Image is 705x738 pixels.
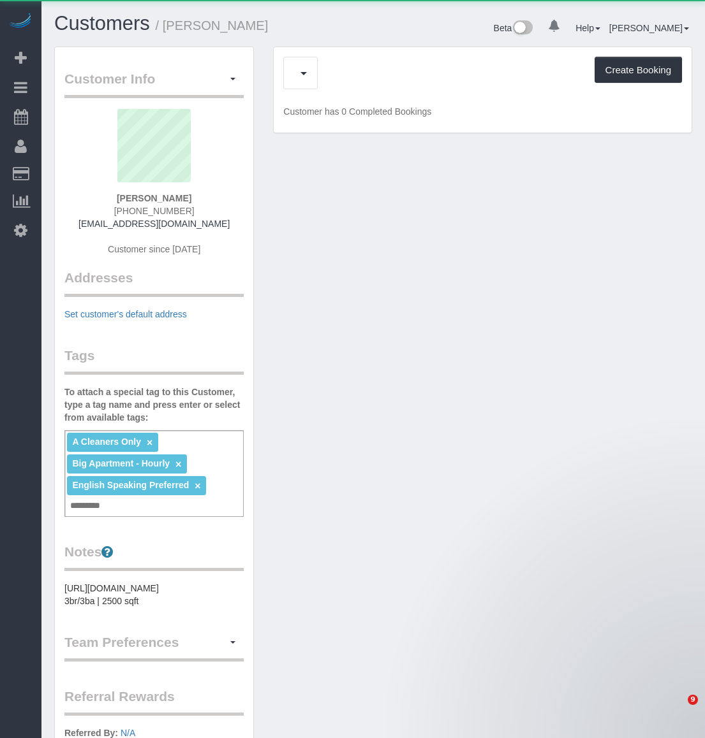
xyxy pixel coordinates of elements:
span: 9 [688,695,698,705]
legend: Team Preferences [64,633,244,662]
img: New interface [512,20,533,37]
a: N/A [121,728,135,738]
legend: Tags [64,346,244,375]
span: [PHONE_NUMBER] [114,206,195,216]
strong: [PERSON_NAME] [117,193,191,203]
a: [EMAIL_ADDRESS][DOMAIN_NAME] [78,219,230,229]
a: × [147,437,152,448]
label: To attach a special tag to this Customer, type a tag name and press enter or select from availabl... [64,386,244,424]
a: [PERSON_NAME] [609,23,689,33]
legend: Referral Rewards [64,687,244,716]
img: Automaid Logo [8,13,33,31]
span: A Cleaners Only [72,437,141,447]
span: English Speaking Preferred [72,480,189,490]
a: Set customer's default address [64,309,187,319]
a: Customers [54,12,150,34]
a: Help [575,23,600,33]
a: × [175,459,181,470]
span: Big Apartment - Hourly [72,458,170,468]
small: / [PERSON_NAME] [156,18,269,33]
span: Customer since [DATE] [108,244,200,254]
button: Create Booking [595,57,682,83]
legend: Customer Info [64,69,244,98]
a: × [195,481,200,491]
a: Beta [494,23,533,33]
iframe: Intercom live chat [662,695,692,725]
pre: [URL][DOMAIN_NAME] 3br/3ba | 2500 sqft [64,582,244,607]
legend: Notes [64,542,244,571]
p: Customer has 0 Completed Bookings [283,105,682,118]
